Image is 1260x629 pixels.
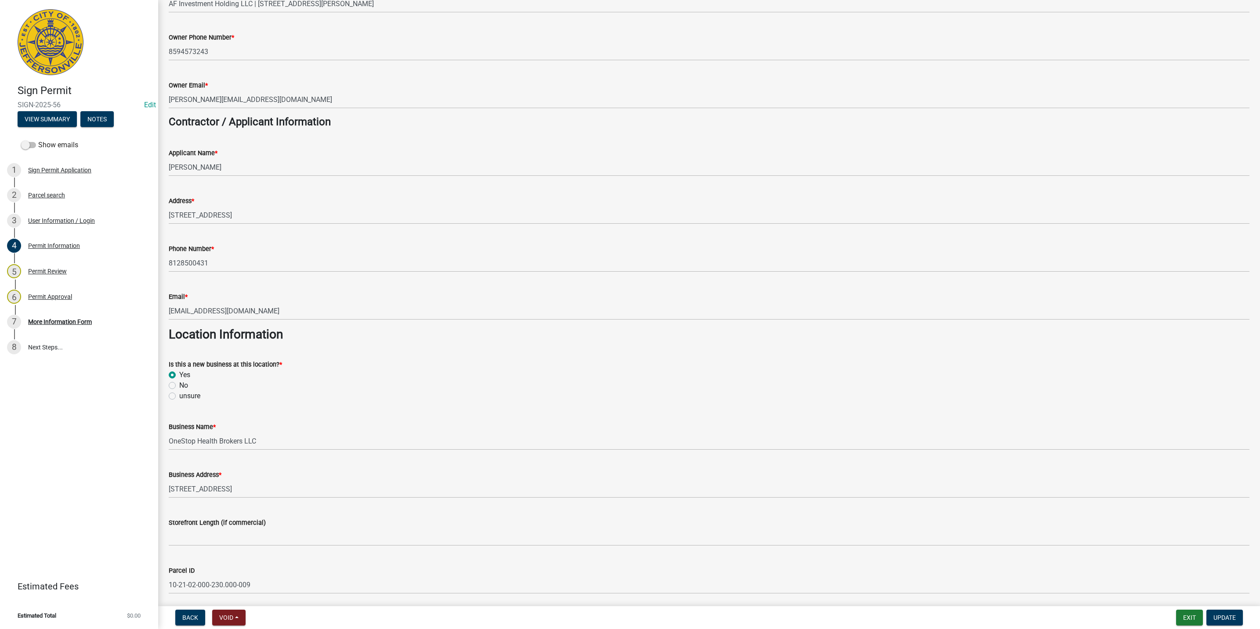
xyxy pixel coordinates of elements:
[18,84,151,97] h4: Sign Permit
[18,101,141,109] span: SIGN-2025-56
[175,610,205,625] button: Back
[18,111,77,127] button: View Summary
[169,198,194,204] label: Address
[169,472,221,478] label: Business Address
[169,35,234,41] label: Owner Phone Number
[169,246,214,252] label: Phone Number
[28,319,92,325] div: More Information Form
[169,116,331,128] strong: Contractor / Applicant Information
[127,613,141,618] span: $0.00
[7,340,21,354] div: 8
[169,83,208,89] label: Owner Email
[28,192,65,198] div: Parcel search
[18,116,77,123] wm-modal-confirm: Summary
[28,268,67,274] div: Permit Review
[7,239,21,253] div: 4
[169,568,195,574] label: Parcel ID
[179,380,188,391] label: No
[7,188,21,202] div: 2
[28,243,80,249] div: Permit Information
[28,294,72,300] div: Permit Approval
[212,610,246,625] button: Void
[169,294,188,300] label: Email
[80,116,114,123] wm-modal-confirm: Notes
[7,264,21,278] div: 5
[18,613,56,618] span: Estimated Total
[169,150,217,156] label: Applicant Name
[21,140,78,150] label: Show emails
[182,614,198,621] span: Back
[144,101,156,109] wm-modal-confirm: Edit Application Number
[169,327,283,342] strong: Location Information
[1176,610,1203,625] button: Exit
[80,111,114,127] button: Notes
[7,315,21,329] div: 7
[169,362,282,368] label: Is this a new business at this location?
[1213,614,1236,621] span: Update
[179,391,200,401] label: unsure
[7,290,21,304] div: 6
[7,578,144,595] a: Estimated Fees
[28,167,91,173] div: Sign Permit Application
[1206,610,1243,625] button: Update
[144,101,156,109] a: Edit
[169,520,266,526] label: Storefront Length (if commercial)
[219,614,233,621] span: Void
[179,370,190,380] label: Yes
[169,424,216,430] label: Business Name
[28,218,95,224] div: User Information / Login
[7,163,21,177] div: 1
[18,9,83,75] img: City of Jeffersonville, Indiana
[7,214,21,228] div: 3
